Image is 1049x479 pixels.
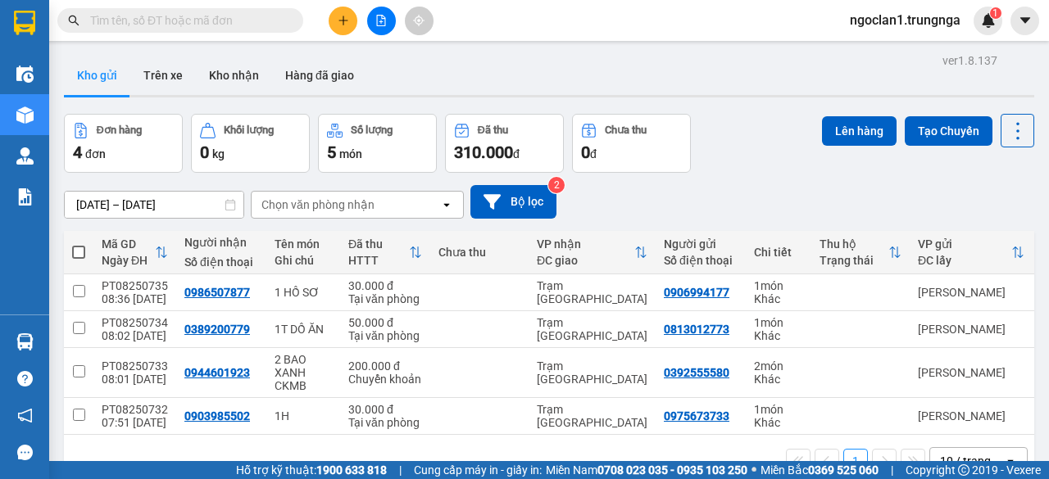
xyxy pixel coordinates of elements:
div: Khối lượng [224,124,274,136]
div: Khác [754,292,803,305]
button: Kho gửi [64,56,130,95]
strong: 1900 633 818 [316,463,387,477]
span: caret-down [1018,13,1033,28]
img: icon-new-feature [981,13,996,28]
div: 0944601923 [184,366,250,379]
div: 30.000 đ [348,279,422,292]
div: Đã thu [348,237,409,251]
button: Trên xe [130,56,196,95]
span: aim [413,15,425,26]
div: 1 món [754,403,803,416]
div: 1T DỒ ĂN [275,323,332,336]
div: VP nhận [537,237,634,251]
button: Chưa thu0đ [572,114,691,173]
div: Chọn văn phòng nhận [261,197,375,213]
div: 50.000 đ [348,316,422,329]
span: | [891,461,893,479]
span: Miền Nam [546,461,747,479]
span: Hỗ trợ kỹ thuật: [236,461,387,479]
div: Tại văn phòng [348,292,422,305]
div: 2 BAO XANH [275,353,332,379]
div: 10 / trang [940,453,991,469]
div: Mã GD [102,237,155,251]
div: Số lượng [351,124,393,136]
th: Toggle SortBy [910,231,1033,274]
span: | [399,461,402,479]
span: đ [513,147,520,160]
div: Trạm [GEOGRAPHIC_DATA] [537,359,647,386]
div: PT08250733 [102,359,168,373]
div: 08:02 [DATE] [102,329,168,342]
button: Khối lượng0kg [191,114,310,173]
span: đ [590,147,597,160]
th: Toggle SortBy [529,231,656,274]
div: ĐC giao [537,254,634,267]
span: plus [338,15,349,26]
button: Đơn hàng4đơn [64,114,183,173]
button: Lên hàng [822,116,897,146]
button: Tạo Chuyến [905,116,992,146]
div: 0986507877 [184,286,250,299]
div: Trạm [GEOGRAPHIC_DATA] [537,403,647,429]
img: warehouse-icon [16,333,34,350]
div: Người nhận [184,236,258,249]
span: 0 [581,142,590,162]
div: Đã thu [478,124,508,136]
div: 08:36 [DATE] [102,292,168,305]
div: ver 1.8.137 [942,52,997,70]
div: CKMB [275,379,332,392]
div: 1H [275,409,332,423]
div: 0975673733 [664,409,729,423]
th: Toggle SortBy [340,231,430,274]
div: Chưa thu [605,124,647,136]
div: 1 món [754,279,803,292]
div: Số điện thoại [184,255,258,269]
div: Chuyển khoản [348,373,422,386]
span: đơn [85,147,106,160]
div: PT08250734 [102,316,168,329]
button: caret-down [1010,7,1039,35]
div: Người gửi [664,237,738,251]
span: 310.000 [454,142,513,162]
div: HTTT [348,254,409,267]
span: ⚪️ [752,467,756,473]
span: message [17,445,33,460]
div: Số điện thoại [664,254,738,267]
button: Đã thu310.000đ [445,114,564,173]
span: notification [17,408,33,423]
div: [PERSON_NAME] [918,286,1024,299]
button: Bộ lọc [470,185,556,219]
div: [PERSON_NAME] [918,409,1024,423]
div: 2 món [754,359,803,373]
strong: 0708 023 035 - 0935 103 250 [597,463,747,477]
span: 0 [200,142,209,162]
sup: 2 [548,177,565,193]
div: 0389200779 [184,323,250,336]
div: PT08250735 [102,279,168,292]
div: 30.000 đ [348,403,422,416]
button: 1 [843,449,868,473]
div: VP gửi [918,237,1011,251]
button: Hàng đã giao [272,56,367,95]
div: PT08250732 [102,403,168,416]
div: Thu hộ [820,237,888,251]
button: file-add [367,7,396,35]
button: plus [329,7,357,35]
span: file-add [375,15,387,26]
span: search [68,15,79,26]
strong: 0369 525 060 [808,463,879,477]
span: 1 [992,7,998,19]
div: Chi tiết [754,246,803,259]
div: 07:51 [DATE] [102,416,168,429]
button: Số lượng5món [318,114,437,173]
div: [PERSON_NAME] [918,366,1024,379]
div: 08:01 [DATE] [102,373,168,386]
div: 1 HỒ SƠ [275,286,332,299]
div: Đơn hàng [97,124,142,136]
span: 4 [73,142,82,162]
img: warehouse-icon [16,147,34,165]
img: warehouse-icon [16,66,34,83]
img: warehouse-icon [16,106,34,124]
div: ĐC lấy [918,254,1011,267]
div: 1 món [754,316,803,329]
